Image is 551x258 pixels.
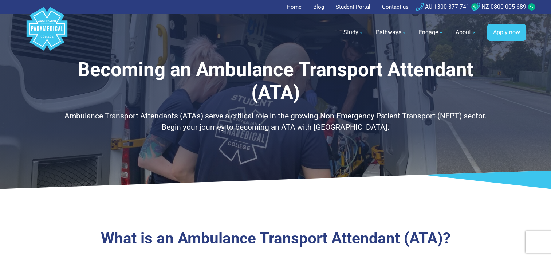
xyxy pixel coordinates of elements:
a: AU 1300 377 741 [416,3,469,10]
a: Pathways [371,22,412,43]
h1: Becoming an Ambulance Transport Attendant (ATA) [63,58,489,105]
a: NZ 0800 005 689 [472,3,526,10]
a: About [451,22,481,43]
a: Study [339,22,369,43]
a: Engage [414,22,448,43]
p: Ambulance Transport Attendants (ATAs) serve a critical role in the growing Non-Emergency Patient ... [63,110,489,133]
h2: What is an Ambulance Transport Attendant (ATA)? [63,229,489,248]
a: Apply now [487,24,526,41]
a: Australian Paramedical College [25,14,69,51]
